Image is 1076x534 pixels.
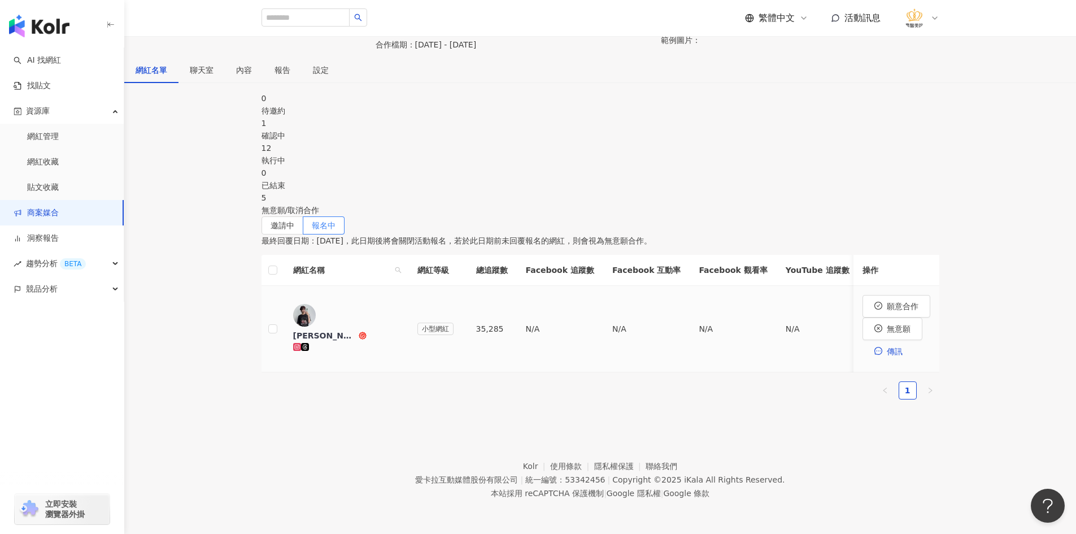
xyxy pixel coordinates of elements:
p: 範例圖片： [661,36,939,45]
span: | [661,489,664,498]
li: Previous Page [876,381,894,400]
td: N/A [517,286,603,372]
li: Next Page [921,381,939,400]
img: chrome extension [18,500,40,518]
span: 競品分析 [26,276,58,302]
div: 0 [262,92,939,105]
img: logo [9,15,69,37]
span: | [520,475,523,484]
a: 網紅收藏 [27,157,59,168]
td: N/A [603,286,690,372]
span: left [882,387,888,394]
span: close-circle [874,324,882,332]
span: 聊天室 [190,66,214,74]
span: check-circle [874,302,882,310]
a: Kolr [523,462,550,471]
div: 愛卡拉互動媒體股份有限公司 [415,475,518,484]
a: Google 隱私權 [607,489,661,498]
div: 1 [262,117,939,129]
a: 隱私權保護 [594,462,646,471]
div: 報告 [275,64,290,76]
a: searchAI 找網紅 [14,55,61,66]
td: N/A [690,286,776,372]
img: %E6%B3%95%E5%96%AC%E9%86%AB%E7%BE%8E%E8%A8%BA%E6%89%80_LOGO%20.png [904,7,925,29]
span: 無意願 [887,324,911,333]
button: 無意願 [862,318,922,340]
div: 網紅名單 [136,64,167,76]
a: 1 [899,382,916,399]
span: 邀請中 [271,221,294,230]
a: 網紅管理 [27,131,59,142]
p: 合作檔期：[DATE] - [DATE] [376,40,654,49]
div: 執行中 [262,154,939,167]
iframe: Help Scout Beacon - Open [1031,489,1065,523]
span: search [395,267,402,273]
span: 小型網紅 [417,323,454,335]
div: 12 [262,142,939,154]
div: 已結束 [262,179,939,192]
button: 願意合作 [862,295,930,318]
span: 活動訊息 [844,12,881,23]
td: 35,285 [467,286,517,372]
a: 商案媒合 [14,207,59,219]
span: 趨勢分析 [26,251,86,276]
div: 設定 [313,64,329,76]
span: 資源庫 [26,98,50,124]
th: Facebook 互動率 [603,255,690,286]
a: 使用條款 [550,462,594,471]
td: N/A [777,286,859,372]
span: message [874,347,882,355]
span: search [354,14,362,21]
button: right [921,381,939,400]
div: 確認中 [262,129,939,142]
p: 最終回覆日期：[DATE]，此日期後將會關閉活動報名，若於此日期前未回覆報名的網紅，則會視為無意願合作。 [262,235,939,247]
li: 1 [899,381,917,400]
a: 找貼文 [14,80,51,92]
div: 無意願/取消合作 [262,204,939,216]
button: left [876,381,894,400]
span: 傳訊 [887,347,903,356]
span: rise [14,260,21,268]
a: 貼文收藏 [27,182,59,193]
th: 總追蹤數 [467,255,517,286]
th: Facebook 觀看率 [690,255,776,286]
div: 5 [262,192,939,204]
a: 洞察報告 [14,233,59,244]
span: 本站採用 reCAPTCHA 保護機制 [491,487,709,500]
div: Copyright © 2025 All Rights Reserved. [612,475,785,484]
div: 待邀約 [262,105,939,117]
span: | [604,489,607,498]
img: KOL Avatar [293,304,316,327]
span: | [607,475,610,484]
span: 網紅名稱 [293,264,390,276]
span: search [393,262,404,279]
span: 繁體中文 [759,12,795,24]
span: right [927,387,934,394]
a: iKala [684,475,703,484]
th: Facebook 追蹤數 [517,255,603,286]
div: 0 [262,167,939,179]
span: 願意合作 [887,302,918,311]
th: 網紅等級 [408,255,467,286]
button: 傳訊 [862,340,914,363]
span: 報名中 [312,221,336,230]
th: YouTube 追蹤數 [777,255,859,286]
span: 立即安裝 瀏覽器外掛 [45,499,85,519]
a: chrome extension立即安裝 瀏覽器外掛 [15,494,110,524]
div: 統一編號：53342456 [525,475,605,484]
th: 操作 [853,255,939,286]
div: [PERSON_NAME] [293,330,356,341]
a: Google 條款 [663,489,709,498]
a: 聯絡我們 [646,462,677,471]
div: 內容 [236,64,252,76]
div: BETA [60,258,86,270]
